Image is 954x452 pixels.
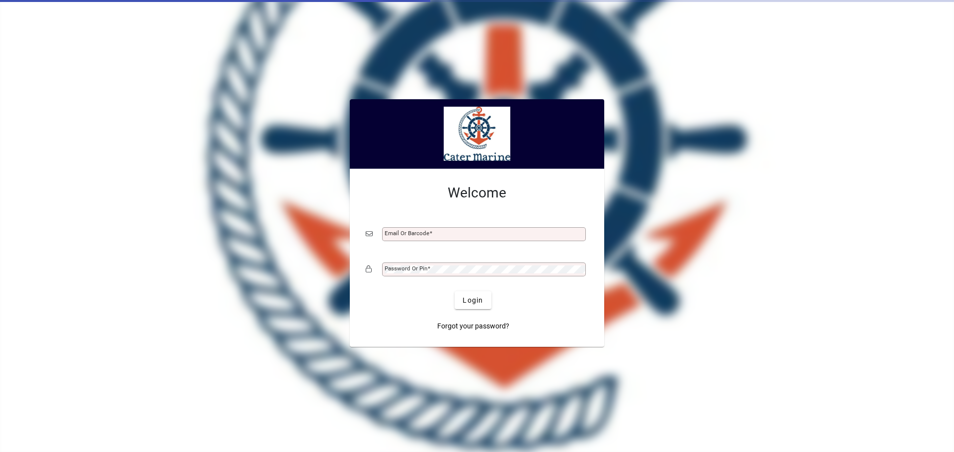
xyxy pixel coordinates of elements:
[437,321,509,331] span: Forgot your password?
[385,265,427,272] mat-label: Password or Pin
[433,317,513,335] a: Forgot your password?
[463,295,483,306] span: Login
[366,185,588,201] h2: Welcome
[385,230,429,237] mat-label: Email or Barcode
[455,291,491,309] button: Login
